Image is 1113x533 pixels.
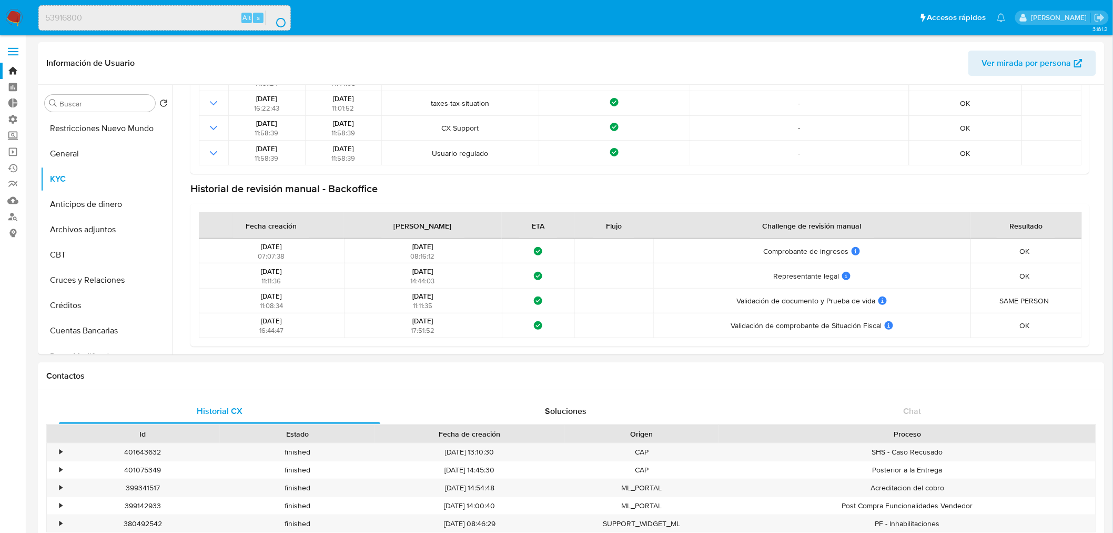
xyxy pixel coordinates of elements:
h1: Información de Usuario [46,58,135,68]
button: Buscar [49,99,57,107]
div: SUPPORT_WIDGET_ML [564,515,719,532]
span: s [257,13,260,23]
div: SHS - Caso Recusado [719,443,1096,461]
h1: Contactos [46,371,1096,381]
button: search-icon [265,11,287,25]
div: ML_PORTAL [564,479,719,497]
div: Post Compra Funcionalidades Vendedor [719,497,1096,515]
div: finished [220,443,375,461]
button: Ver mirada por persona [968,51,1096,76]
input: Buscar usuario o caso... [39,11,290,25]
div: 401075349 [65,461,220,479]
div: Acreditacion del cobro [719,479,1096,497]
div: • [59,465,62,475]
a: Salir [1094,12,1105,23]
div: Id [73,429,213,439]
a: Notificaciones [997,13,1006,22]
button: Archivos adjuntos [41,217,172,242]
button: KYC [41,166,172,192]
div: 380492542 [65,515,220,532]
button: Volver al orden por defecto [159,99,168,111]
div: • [59,519,62,529]
button: Datos Modificados [41,343,172,369]
button: Restricciones Nuevo Mundo [41,116,172,141]
div: Origen [572,429,712,439]
button: Cruces y Relaciones [41,268,172,293]
button: CBT [41,242,172,268]
div: ML_PORTAL [564,497,719,515]
div: Estado [227,429,367,439]
div: [DATE] 14:54:48 [375,479,564,497]
div: • [59,501,62,511]
div: 399142933 [65,497,220,515]
span: Alt [242,13,251,23]
button: Créditos [41,293,172,318]
button: Anticipos de dinero [41,192,172,217]
div: 401643632 [65,443,220,461]
div: [DATE] 14:45:30 [375,461,564,479]
span: Ver mirada por persona [982,51,1071,76]
div: CAP [564,461,719,479]
div: [DATE] 13:10:30 [375,443,564,461]
p: zoe.breuer@mercadolibre.com [1031,13,1090,23]
button: Cuentas Bancarias [41,318,172,343]
div: [DATE] 14:00:40 [375,497,564,515]
div: Fecha de creación [382,429,557,439]
div: finished [220,461,375,479]
button: General [41,141,172,166]
input: Buscar [59,99,151,108]
span: Chat [904,405,922,417]
span: Historial CX [197,405,242,417]
div: [DATE] 08:46:29 [375,515,564,532]
span: Soluciones [545,405,587,417]
div: finished [220,515,375,532]
div: PF - Inhabilitaciones [719,515,1096,532]
div: finished [220,479,375,497]
div: • [59,483,62,493]
span: Accesos rápidos [927,12,986,23]
div: CAP [564,443,719,461]
div: 399341517 [65,479,220,497]
div: Posterior a la Entrega [719,461,1096,479]
div: finished [220,497,375,515]
div: Proceso [726,429,1088,439]
div: • [59,447,62,457]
